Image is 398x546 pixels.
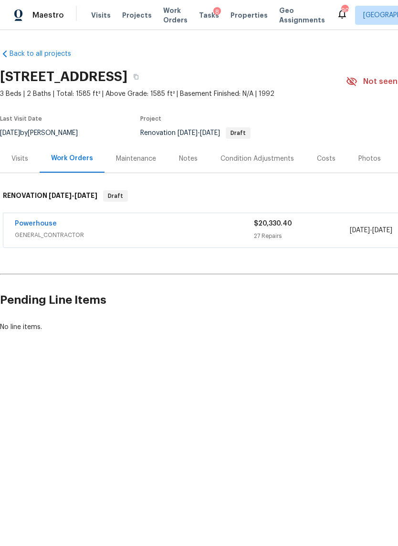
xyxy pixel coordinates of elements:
div: 90 [341,6,348,15]
span: Properties [230,10,268,20]
span: [DATE] [74,192,97,199]
span: Maestro [32,10,64,20]
span: - [178,130,220,136]
span: Work Orders [163,6,188,25]
span: [DATE] [200,130,220,136]
button: Copy Address [127,68,145,85]
span: Draft [104,191,127,201]
span: Projects [122,10,152,20]
div: 27 Repairs [254,231,349,241]
span: Tasks [199,12,219,19]
a: Powerhouse [15,220,57,227]
span: Draft [227,130,250,136]
div: Condition Adjustments [220,154,294,164]
div: Costs [317,154,335,164]
span: - [49,192,97,199]
div: Photos [358,154,381,164]
span: Renovation [140,130,251,136]
div: Maintenance [116,154,156,164]
span: [DATE] [49,192,72,199]
span: [DATE] [372,227,392,234]
span: - [350,226,392,235]
h6: RENOVATION [3,190,97,202]
span: [DATE] [178,130,198,136]
div: Notes [179,154,198,164]
span: Visits [91,10,111,20]
div: Visits [11,154,28,164]
span: Geo Assignments [279,6,325,25]
span: $20,330.40 [254,220,292,227]
span: GENERAL_CONTRACTOR [15,230,254,240]
span: Project [140,116,161,122]
div: 8 [213,7,221,17]
span: [DATE] [350,227,370,234]
div: Work Orders [51,154,93,163]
